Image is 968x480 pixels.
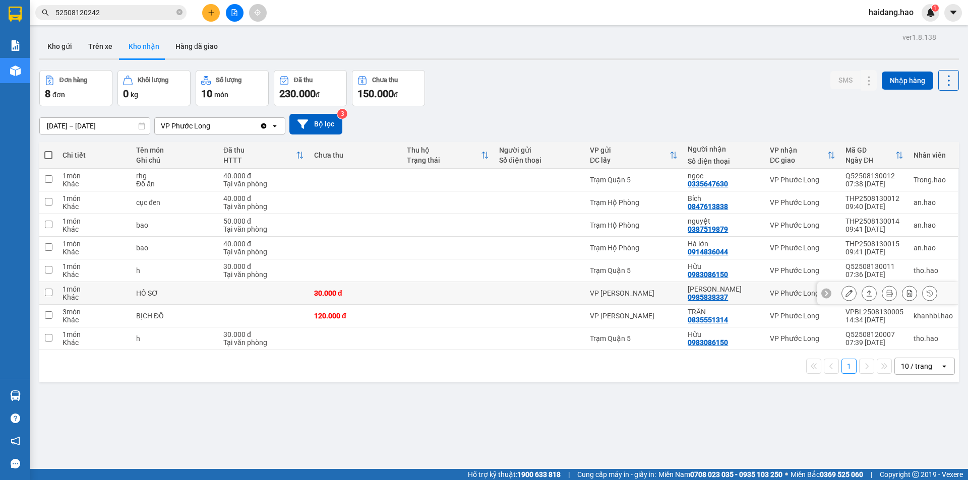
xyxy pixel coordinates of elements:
div: 30.000 đ [223,330,304,338]
span: Miền Nam [658,469,782,480]
div: Khác [63,202,126,211]
input: Tìm tên, số ĐT hoặc mã đơn [55,7,174,18]
span: close-circle [176,8,183,18]
div: Khối lượng [138,77,168,84]
span: kg [131,91,138,99]
div: an.hao [914,221,953,229]
button: Bộ lọc [289,114,342,134]
div: 1 món [63,240,126,248]
div: 3 món [63,308,126,316]
svg: open [271,122,279,130]
div: Tại văn phòng [223,180,304,188]
button: Chưa thu150.000đ [352,70,425,106]
span: notification [11,436,20,446]
div: Trong.hao [914,176,953,184]
svg: Clear value [260,122,268,130]
div: tho.hao [914,266,953,275]
div: Ghi chú [136,156,213,164]
div: Khác [63,180,126,188]
div: ver 1.8.138 [902,32,936,43]
div: CHÍ TƯỜNG [688,285,760,293]
input: Selected VP Phước Long. [211,121,212,131]
div: 40.000 đ [223,194,304,202]
th: Toggle SortBy [765,142,840,169]
div: Khác [63,225,126,233]
div: Trạm Quận 5 [590,266,678,275]
span: search [42,9,49,16]
th: Toggle SortBy [585,142,683,169]
div: nguyệt [688,217,760,225]
div: Chi tiết [63,151,126,159]
div: Người gửi [499,146,580,154]
div: khanhbl.hao [914,312,953,320]
span: 150.000 [357,88,394,100]
span: 0 [123,88,129,100]
span: món [214,91,228,99]
strong: 1900 633 818 [517,470,561,478]
div: 30.000 đ [223,262,304,270]
div: 09:41 [DATE] [845,248,903,256]
div: 09:40 [DATE] [845,202,903,211]
span: aim [254,9,261,16]
button: Hàng đã giao [167,34,226,58]
button: Số lượng10món [196,70,269,106]
span: close-circle [176,9,183,15]
div: an.hao [914,244,953,252]
input: Select a date range. [40,118,150,134]
div: VP Phước Long [770,334,835,342]
div: Chưa thu [314,151,397,159]
button: caret-down [944,4,962,22]
div: ĐC lấy [590,156,670,164]
div: Tại văn phòng [223,202,304,211]
div: Mã GD [845,146,895,154]
button: file-add [226,4,244,22]
div: Đồ ăn [136,180,213,188]
div: 0847613838 [688,202,728,211]
div: ĐC giao [770,156,827,164]
div: an.hao [914,198,953,207]
span: copyright [912,471,919,478]
div: 07:38 [DATE] [845,180,903,188]
sup: 3 [337,109,347,119]
div: VP Phước Long [770,312,835,320]
button: SMS [830,71,861,89]
div: Q52508130011 [845,262,903,270]
img: warehouse-icon [10,390,21,401]
div: Q52508120007 [845,330,903,338]
span: message [11,459,20,468]
div: Tại văn phòng [223,225,304,233]
div: 50.000 đ [223,217,304,225]
div: BỊCH ĐỒ [136,312,213,320]
div: Hà lớn [688,240,760,248]
div: Chưa thu [372,77,398,84]
div: Thu hộ [407,146,481,154]
span: Miền Bắc [791,469,863,480]
span: question-circle [11,414,20,423]
div: Đơn hàng [59,77,87,84]
th: Toggle SortBy [402,142,495,169]
div: HỒ SƠ [136,289,213,297]
span: đ [394,91,398,99]
div: Sửa đơn hàng [841,286,857,301]
sup: 1 [932,5,939,12]
div: bao [136,221,213,229]
div: Q52508130012 [845,172,903,180]
th: Toggle SortBy [840,142,909,169]
div: Tại văn phòng [223,248,304,256]
div: VP Phước Long [770,176,835,184]
div: 10 / trang [901,361,932,371]
button: Kho nhận [120,34,167,58]
button: Kho gửi [39,34,80,58]
div: Khác [63,316,126,324]
button: Trên xe [80,34,120,58]
div: THP2508130012 [845,194,903,202]
span: file-add [231,9,238,16]
div: HTTT [223,156,296,164]
div: 07:39 [DATE] [845,338,903,347]
div: 40.000 đ [223,172,304,180]
button: Đơn hàng8đơn [39,70,112,106]
div: VP nhận [770,146,827,154]
div: THP2508130015 [845,240,903,248]
span: | [871,469,872,480]
div: Khác [63,248,126,256]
